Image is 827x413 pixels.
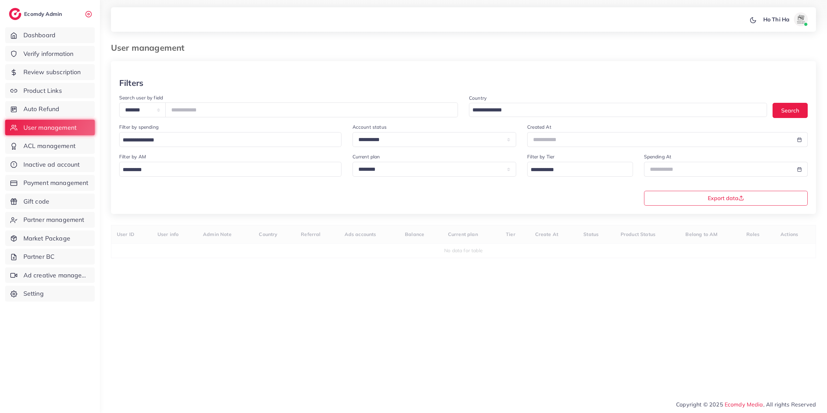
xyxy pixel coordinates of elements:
[5,101,95,117] a: Auto Refund
[23,289,44,298] span: Setting
[23,197,49,206] span: Gift code
[111,43,190,53] h3: User management
[23,105,60,114] span: Auto Refund
[9,8,64,20] a: logoEcomdy Admin
[527,124,551,130] label: Created At
[119,162,341,177] div: Search for option
[120,135,333,146] input: Search for option
[5,212,95,228] a: Partner management
[708,195,744,201] span: Export data
[23,234,70,243] span: Market Package
[23,86,62,95] span: Product Links
[5,194,95,209] a: Gift code
[5,120,95,136] a: User management
[470,105,758,116] input: Search for option
[5,175,95,191] a: Payment management
[763,400,816,409] span: , All rights Reserved
[5,157,95,173] a: Inactive ad account
[763,15,789,23] p: Ho Thi Ha
[9,8,21,20] img: logo
[469,103,767,117] div: Search for option
[5,286,95,302] a: Setting
[469,95,487,101] label: Country
[23,49,74,58] span: Verify information
[23,178,89,187] span: Payment management
[725,401,763,408] a: Ecomdy Media
[527,153,554,160] label: Filter by Tier
[5,83,95,99] a: Product Links
[773,103,808,118] button: Search
[644,153,672,160] label: Spending At
[23,68,81,77] span: Review subscription
[5,27,95,43] a: Dashboard
[5,230,95,246] a: Market Package
[119,132,341,147] div: Search for option
[23,271,90,280] span: Ad creative management
[676,400,816,409] span: Copyright © 2025
[119,78,143,88] h3: Filters
[119,124,159,130] label: Filter by spending
[528,165,624,175] input: Search for option
[759,12,810,26] a: Ho Thi Haavatar
[353,153,380,160] label: Current plan
[5,46,95,62] a: Verify information
[794,12,808,26] img: avatar
[5,64,95,80] a: Review subscription
[5,138,95,154] a: ACL management
[5,267,95,283] a: Ad creative management
[353,124,387,130] label: Account status
[23,141,75,150] span: ACL management
[5,249,95,265] a: Partner BC
[119,153,146,160] label: Filter by AM
[23,160,80,169] span: Inactive ad account
[644,191,808,206] button: Export data
[23,252,55,261] span: Partner BC
[23,123,76,132] span: User management
[119,94,163,101] label: Search user by field
[24,11,64,17] h2: Ecomdy Admin
[527,162,633,177] div: Search for option
[23,215,84,224] span: Partner management
[120,165,333,175] input: Search for option
[23,31,55,40] span: Dashboard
